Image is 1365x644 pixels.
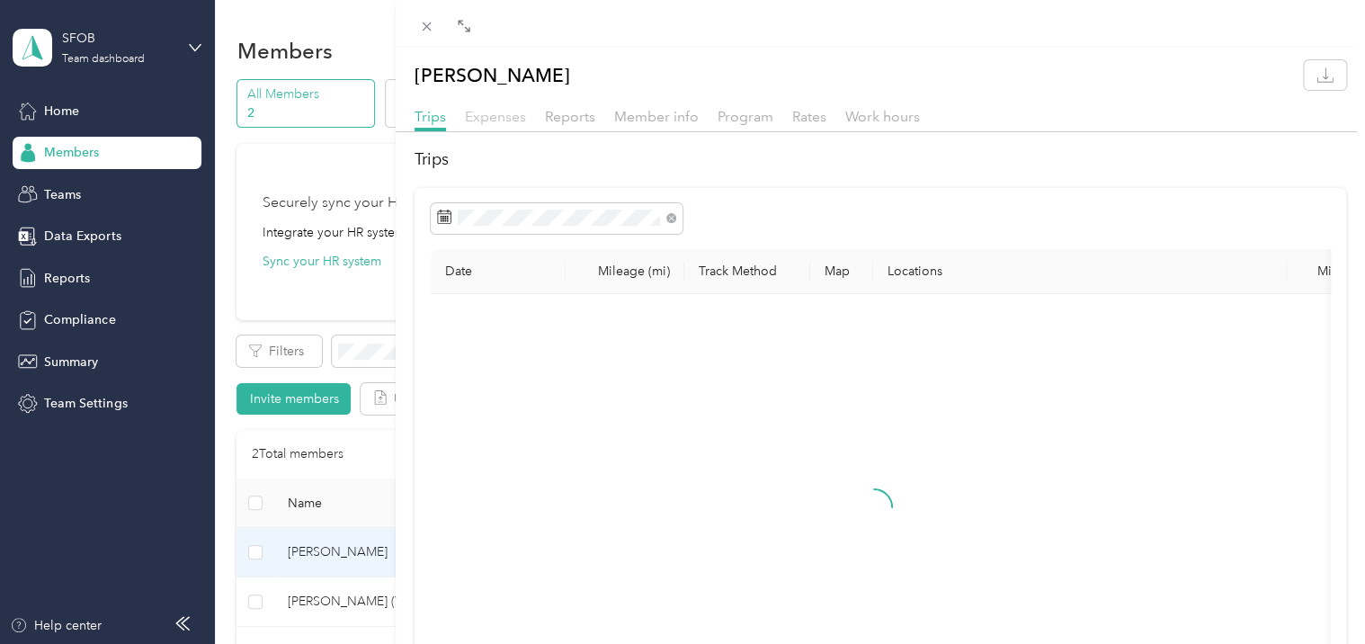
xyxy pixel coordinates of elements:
span: Expenses [465,108,526,125]
span: Reports [545,108,595,125]
th: Locations [873,249,1287,294]
span: Rates [792,108,826,125]
th: Track Method [684,249,810,294]
span: Program [718,108,773,125]
p: [PERSON_NAME] [415,60,570,90]
h2: Trips [415,148,1346,172]
th: Date [431,249,566,294]
th: Mileage (mi) [566,249,684,294]
th: Map [810,249,873,294]
span: Work hours [845,108,920,125]
span: Member info [614,108,699,125]
iframe: Everlance-gr Chat Button Frame [1264,543,1365,644]
span: Trips [415,108,446,125]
